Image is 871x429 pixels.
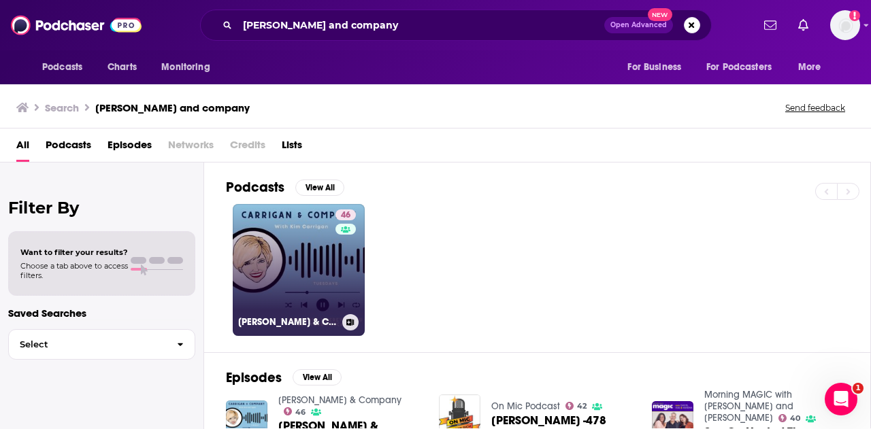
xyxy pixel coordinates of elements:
a: 42 [565,402,587,410]
button: open menu [618,54,698,80]
a: All [16,134,29,162]
button: Send feedback [781,102,849,114]
div: Search podcasts, credits, & more... [200,10,712,41]
a: Morning MAGIC with Sue and Kendra [704,389,793,424]
button: open menu [33,54,100,80]
span: Credits [230,134,265,162]
h3: Search [45,101,79,114]
span: Select [9,340,166,349]
span: For Business [627,58,681,77]
span: Podcasts [42,58,82,77]
a: PodcastsView All [226,179,344,196]
span: 1 [853,383,864,394]
button: open menu [789,54,838,80]
a: On Mic Podcast [491,400,560,412]
button: open menu [152,54,227,80]
a: Kim Carrigan -478 [491,415,606,426]
span: Networks [168,134,214,162]
span: Choose a tab above to access filters. [20,261,128,280]
h2: Filter By [8,198,195,218]
span: Charts [108,58,137,77]
h2: Podcasts [226,179,284,196]
svg: Add a profile image [849,10,860,21]
h2: Episodes [226,369,282,386]
a: 46 [335,209,356,220]
span: 46 [295,409,306,415]
a: Carrigan & Company [278,394,401,406]
img: Podchaser - Follow, Share and Rate Podcasts [11,12,142,38]
a: 46[PERSON_NAME] & Company [233,204,365,336]
span: For Podcasters [706,58,772,77]
a: Charts [99,54,145,80]
span: [PERSON_NAME] -478 [491,415,606,426]
h3: [PERSON_NAME] & Company [238,316,337,328]
a: 46 [284,407,306,415]
span: 40 [790,415,800,422]
button: open menu [697,54,791,80]
span: New [648,8,672,21]
img: User Profile [830,10,860,40]
a: 40 [778,414,801,422]
a: Episodes [108,134,152,162]
span: More [798,58,821,77]
span: Want to filter your results? [20,247,128,257]
a: Show notifications dropdown [759,14,782,37]
a: Lists [282,134,302,162]
button: Show profile menu [830,10,860,40]
span: Logged in as rpearson [830,10,860,40]
span: Monitoring [161,58,210,77]
a: Show notifications dropdown [793,14,814,37]
p: Saved Searches [8,307,195,320]
a: Podcasts [46,134,91,162]
h3: [PERSON_NAME] and company [95,101,250,114]
a: EpisodesView All [226,369,342,386]
button: View All [293,369,342,385]
span: Open Advanced [610,22,667,29]
span: 46 [341,209,350,222]
input: Search podcasts, credits, & more... [237,14,604,36]
button: Open AdvancedNew [604,17,673,33]
button: Select [8,329,195,360]
span: 42 [577,403,587,409]
button: View All [295,179,344,196]
iframe: Intercom live chat [825,383,857,415]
